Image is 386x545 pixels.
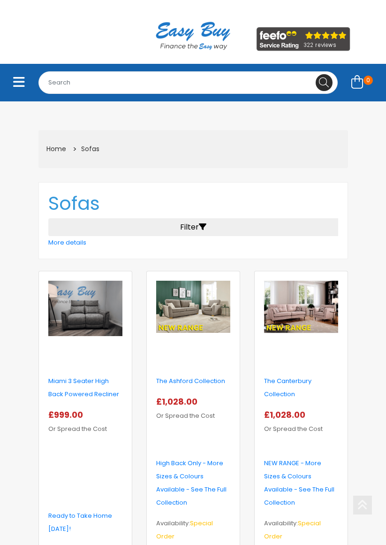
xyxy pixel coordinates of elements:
span: £1,028.00 [264,409,309,421]
a: The Canterbury Collection [264,376,311,399]
input: Search for... [38,71,338,94]
p: NEW RANGE - More Sizes & Colours Available - See The Full Collection [264,457,338,509]
p: Or Spread the Cost [48,408,122,436]
img: the-ashford-collection [156,281,230,333]
a: More details [48,238,86,247]
p: Or Spread the Cost [264,408,338,436]
p: High Back Only - More Sizes & Colours Available - See The Full Collection [156,457,230,509]
a: £1,028.00 [264,411,309,420]
a: Sofas [81,144,99,154]
span: 0 [363,76,373,85]
a: 0 [345,72,379,93]
img: Easy Buy [146,9,240,62]
img: feefo_logo [257,27,350,51]
a: Miami 3 Seater High Back Powered Recliner [48,376,119,399]
a: £1,028.00 [156,398,201,407]
a: Home [46,144,66,154]
span: £999.00 [48,409,87,421]
img: miami-3-seater-high-back-powered-recliner [48,281,122,337]
button: Filter [48,218,338,236]
p: Ready to Take Home [DATE]! [48,509,122,536]
a: The Ashford Collection [156,376,225,385]
h1: Sofas [48,192,338,215]
img: the-canterbury-collection [264,281,338,333]
button: Toggle navigation [7,72,31,93]
a: £999.00 [48,411,87,420]
span: £1,028.00 [156,396,201,407]
p: Or Spread the Cost [156,395,230,422]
